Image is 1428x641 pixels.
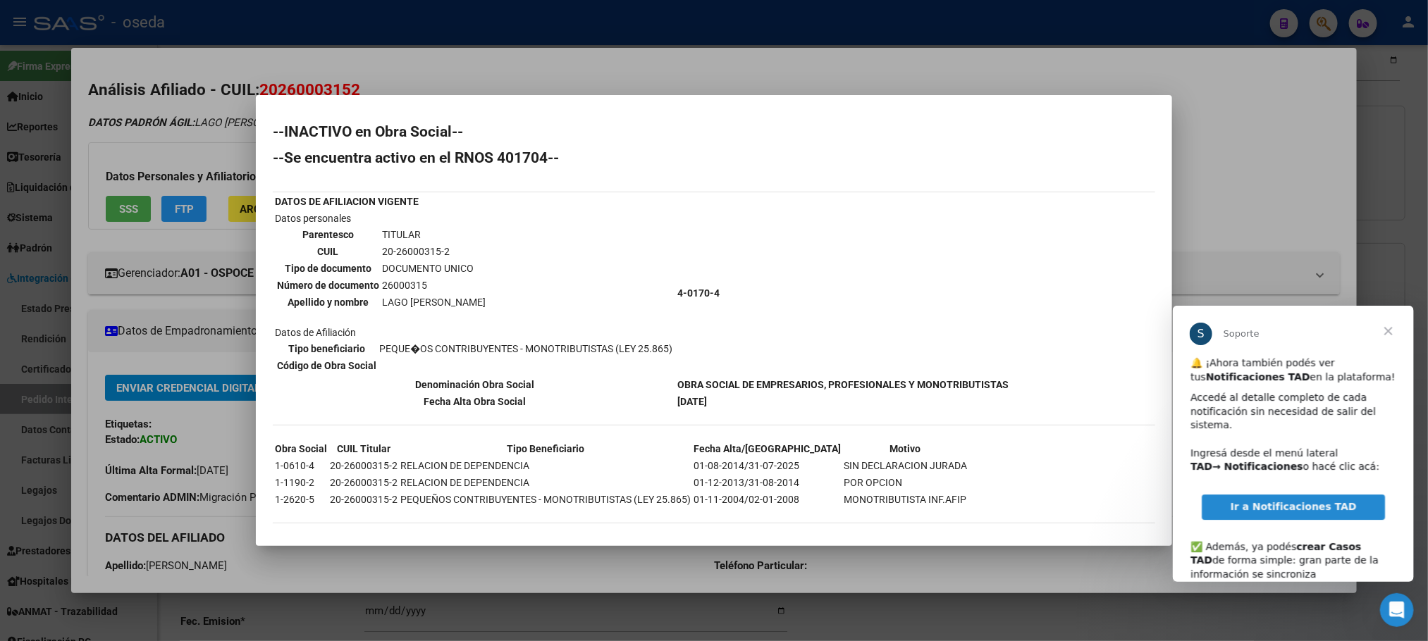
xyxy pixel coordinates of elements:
th: Parentesco [276,227,380,242]
b: OBRA SOCIAL DE EMPRESARIOS, PROFESIONALES Y MONOTRIBUTISTAS [677,379,1009,390]
b: DATOS DE AFILIACION VIGENTE [275,196,419,207]
h2: --Se encuentra activo en el RNOS 401704-- [273,151,1155,165]
iframe: Intercom live chat mensaje [1173,306,1414,582]
th: Número de documento [276,278,380,293]
td: 26000315 [381,278,486,293]
td: MONOTRIBUTISTA INF.AFIP [843,492,968,507]
td: 20-26000315-2 [381,244,486,259]
td: 1-0610-4 [274,458,328,473]
b: 4-0170-4 [677,287,720,299]
th: Motivo [843,441,968,456]
td: 01-11-2004/02-01-2008 [693,492,842,507]
th: Fecha Alta Obra Social [274,394,675,409]
td: Datos personales Datos de Afiliación [274,211,675,375]
td: DOCUMENTO UNICO [381,261,486,276]
b: [DATE] [677,396,707,407]
th: CUIL [276,244,380,259]
td: 20-26000315-2 [329,492,398,507]
iframe: Intercom live chat [1380,593,1414,627]
td: RELACION DE DEPENDENCIA [400,475,691,490]
td: POR OPCION [843,475,968,490]
td: 01-12-2013/31-08-2014 [693,475,842,490]
td: SIN DECLARACION JURADA [843,458,968,473]
td: LAGO [PERSON_NAME] [381,294,486,310]
td: 20-26000315-2 [329,458,398,473]
td: 1-2620-5 [274,492,328,507]
td: PEQUEÑOS CONTRIBUYENTES - MONOTRIBUTISTAS (LEY 25.865) [400,492,691,507]
th: Denominación Obra Social [274,377,675,392]
th: Apellido y nombre [276,294,380,310]
th: Fecha Alta/[GEOGRAPHIC_DATA] [693,441,842,456]
th: Tipo de documento [276,261,380,276]
td: 1-1190-2 [274,475,328,490]
th: Tipo beneficiario [276,341,377,356]
th: CUIL Titular [329,441,398,456]
td: RELACION DE DEPENDENCIA [400,458,691,473]
td: 01-08-2014/31-07-2025 [693,458,842,473]
td: PEQUE�OS CONTRIBUYENTES - MONOTRIBUTISTAS (LEY 25.865) [378,341,673,356]
th: Código de Obra Social [276,358,377,373]
td: 20-26000315-2 [329,475,398,490]
th: Obra Social [274,441,328,456]
h2: --INACTIVO en Obra Social-- [273,125,1155,139]
div: ✅ Además, ya podés de forma simple: gran parte de la información se sincroniza automáticamente y ... [18,220,223,317]
td: TITULAR [381,227,486,242]
th: Tipo Beneficiario [400,441,691,456]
